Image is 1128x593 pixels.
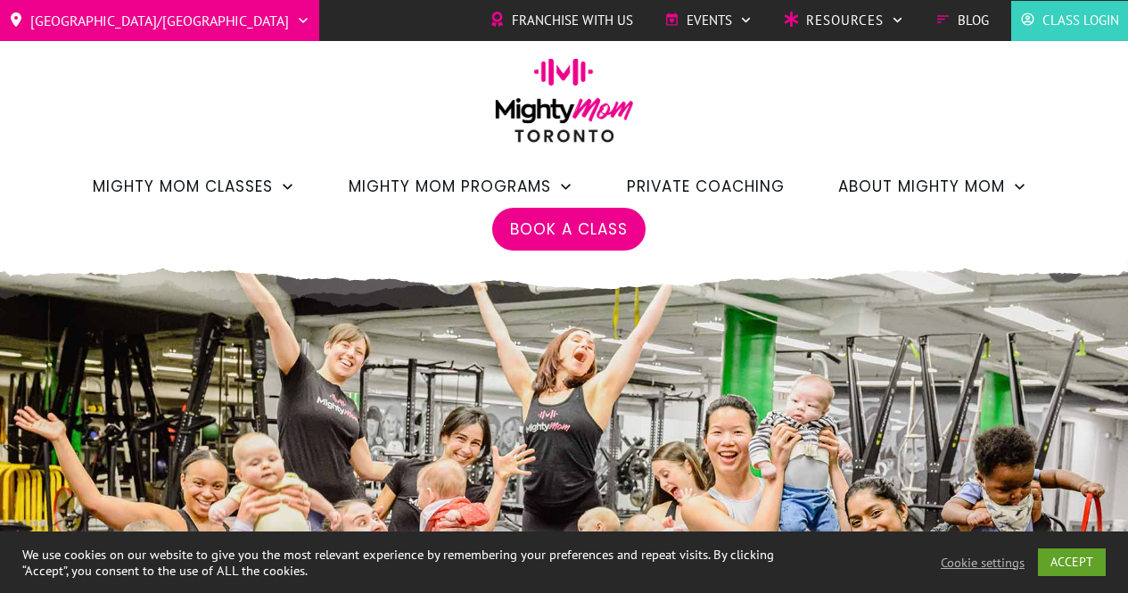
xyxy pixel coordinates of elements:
span: Class Login [1042,7,1119,34]
a: Franchise with Us [490,7,633,34]
a: Mighty Mom Programs [349,171,573,202]
a: [GEOGRAPHIC_DATA]/[GEOGRAPHIC_DATA] [9,6,310,35]
div: We use cookies on our website to give you the most relevant experience by remembering your prefer... [22,547,781,579]
a: Blog [935,7,989,34]
a: About Mighty Mom [838,171,1027,202]
span: Mighty Mom Classes [93,171,273,202]
span: Mighty Mom Programs [349,171,551,202]
a: Private Coaching [627,171,785,202]
a: ACCEPT [1038,548,1106,576]
a: Book a Class [510,214,628,244]
span: Blog [958,7,989,34]
span: About Mighty Mom [838,171,1005,202]
a: Cookie settings [941,555,1025,571]
span: Resources [806,7,884,34]
span: Events [687,7,732,34]
a: Mighty Mom Classes [93,171,295,202]
a: Resources [784,7,904,34]
a: Class Login [1020,7,1119,34]
img: mightymom-logo-toronto [486,58,643,155]
span: Franchise with Us [512,7,633,34]
a: Events [664,7,753,34]
span: [GEOGRAPHIC_DATA]/[GEOGRAPHIC_DATA] [30,6,289,35]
